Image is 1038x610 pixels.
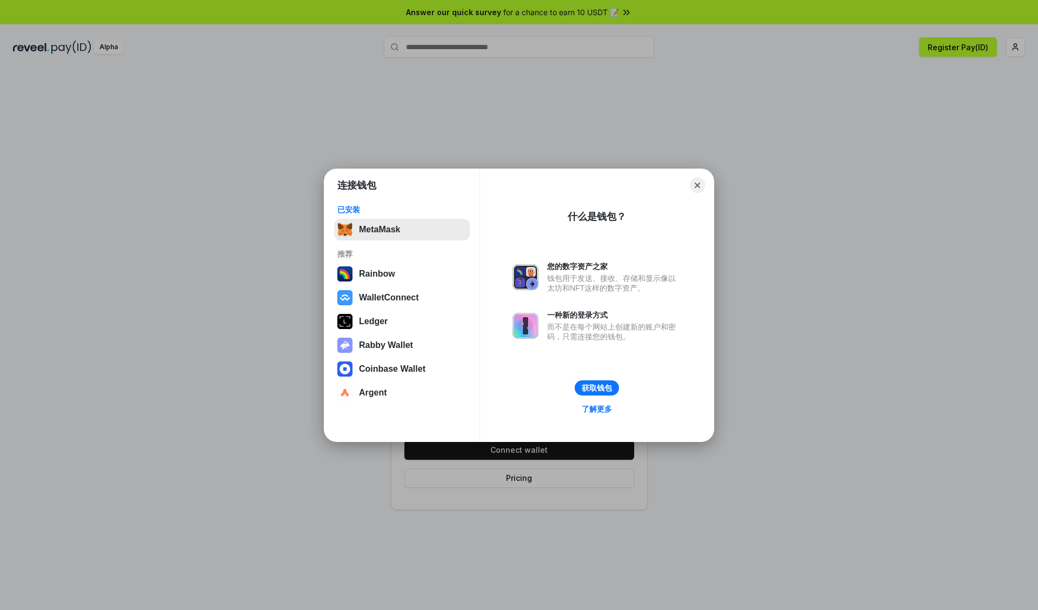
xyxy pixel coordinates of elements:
[582,383,612,393] div: 获取钱包
[337,249,467,259] div: 推荐
[359,340,413,350] div: Rabby Wallet
[337,385,352,400] img: svg+xml,%3Csvg%20width%3D%2228%22%20height%3D%2228%22%20viewBox%3D%220%200%2028%2028%22%20fill%3D...
[359,317,388,326] div: Ledger
[359,364,425,374] div: Coinbase Wallet
[575,380,619,396] button: 获取钱包
[337,266,352,281] img: svg+xml,%3Csvg%20width%3D%22120%22%20height%3D%22120%22%20viewBox%3D%220%200%20120%20120%22%20fil...
[547,262,681,271] div: 您的数字资产之家
[568,210,626,223] div: 什么是钱包？
[337,222,352,237] img: svg+xml,%3Csvg%20fill%3D%22none%22%20height%3D%2233%22%20viewBox%3D%220%200%2035%2033%22%20width%...
[690,178,705,193] button: Close
[337,338,352,353] img: svg+xml,%3Csvg%20xmlns%3D%22http%3A%2F%2Fwww.w3.org%2F2000%2Fsvg%22%20fill%3D%22none%22%20viewBox...
[334,334,470,356] button: Rabby Wallet
[337,179,376,192] h1: 连接钱包
[575,402,618,416] a: 了解更多
[513,264,538,290] img: svg+xml,%3Csvg%20xmlns%3D%22http%3A%2F%2Fwww.w3.org%2F2000%2Fsvg%22%20fill%3D%22none%22%20viewBox...
[359,293,419,303] div: WalletConnect
[547,322,681,341] div: 而不是在每个网站上创建新的账户和密码，只需连接您的钱包。
[337,290,352,305] img: svg+xml,%3Csvg%20width%3D%2228%22%20height%3D%2228%22%20viewBox%3D%220%200%2028%2028%22%20fill%3D...
[334,287,470,309] button: WalletConnect
[334,219,470,240] button: MetaMask
[582,404,612,414] div: 了解更多
[547,310,681,320] div: 一种新的登录方式
[359,269,395,279] div: Rainbow
[334,358,470,380] button: Coinbase Wallet
[334,263,470,285] button: Rainbow
[334,382,470,404] button: Argent
[337,314,352,329] img: svg+xml,%3Csvg%20xmlns%3D%22http%3A%2F%2Fwww.w3.org%2F2000%2Fsvg%22%20width%3D%2228%22%20height%3...
[359,225,400,234] div: MetaMask
[337,205,467,214] div: 已安装
[359,388,387,398] div: Argent
[513,313,538,339] img: svg+xml,%3Csvg%20xmlns%3D%22http%3A%2F%2Fwww.w3.org%2F2000%2Fsvg%22%20fill%3D%22none%22%20viewBox...
[547,273,681,293] div: 钱包用于发送、接收、存储和显示像以太坊和NFT这样的数字资产。
[334,311,470,332] button: Ledger
[337,361,352,377] img: svg+xml,%3Csvg%20width%3D%2228%22%20height%3D%2228%22%20viewBox%3D%220%200%2028%2028%22%20fill%3D...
